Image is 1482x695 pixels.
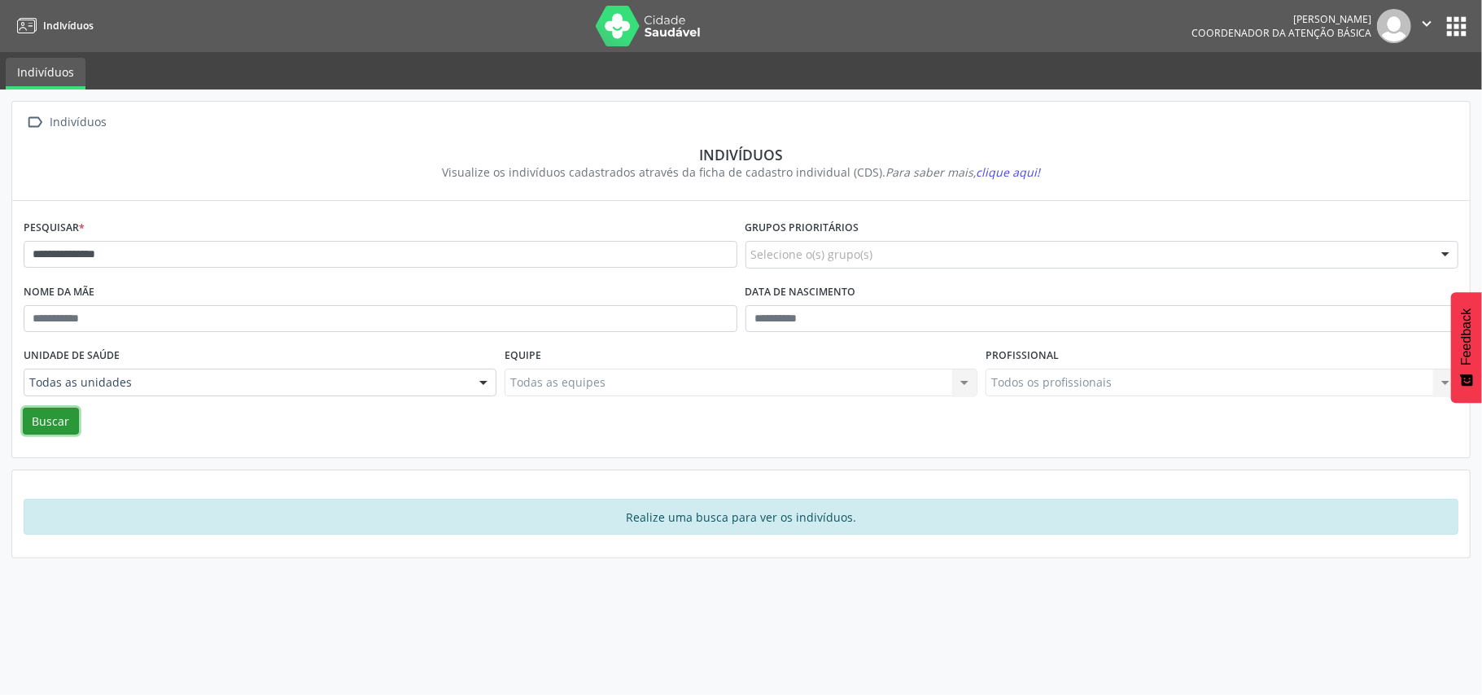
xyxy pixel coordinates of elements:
[24,216,85,241] label: Pesquisar
[885,164,1040,180] i: Para saber mais,
[24,111,110,134] a:  Indivíduos
[976,164,1040,180] span: clique aqui!
[751,246,873,263] span: Selecione o(s) grupo(s)
[29,374,463,391] span: Todas as unidades
[1191,26,1371,40] span: Coordenador da Atenção Básica
[986,343,1059,369] label: Profissional
[1418,15,1436,33] i: 
[6,58,85,90] a: Indivíduos
[24,343,120,369] label: Unidade de saúde
[1377,9,1411,43] img: img
[35,146,1447,164] div: Indivíduos
[1442,12,1471,41] button: apps
[24,111,47,134] i: 
[1451,292,1482,403] button: Feedback - Mostrar pesquisa
[11,12,94,39] a: Indivíduos
[43,19,94,33] span: Indivíduos
[745,216,859,241] label: Grupos prioritários
[1411,9,1442,43] button: 
[1459,308,1474,365] span: Feedback
[1191,12,1371,26] div: [PERSON_NAME]
[745,280,856,305] label: Data de nascimento
[47,111,110,134] div: Indivíduos
[23,408,79,435] button: Buscar
[35,164,1447,181] div: Visualize os indivíduos cadastrados através da ficha de cadastro individual (CDS).
[24,499,1458,535] div: Realize uma busca para ver os indivíduos.
[505,343,541,369] label: Equipe
[24,280,94,305] label: Nome da mãe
